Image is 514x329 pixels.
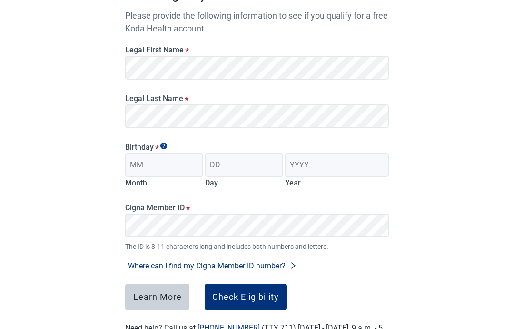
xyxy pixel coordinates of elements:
[133,292,182,302] div: Learn More
[125,178,147,187] label: Month
[125,241,389,252] span: The ID is 8-11 characters long and includes both numbers and letters.
[125,259,300,272] button: Where can I find my Cigna Member ID number?
[125,284,189,310] button: Learn More
[285,153,389,177] input: Birth year
[125,45,389,54] label: Legal First Name
[125,153,203,177] input: Birth month
[289,262,297,269] span: right
[205,178,218,187] label: Day
[125,203,389,212] label: Cigna Member ID
[125,9,389,35] p: Please provide the following information to see if you qualify for a free Koda Health account.
[160,143,167,149] span: Show tooltip
[125,143,389,152] legend: Birthday
[285,178,301,187] label: Year
[205,153,283,177] input: Birth day
[212,292,279,302] div: Check Eligibility
[125,94,389,103] label: Legal Last Name
[205,284,287,310] button: Check Eligibility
